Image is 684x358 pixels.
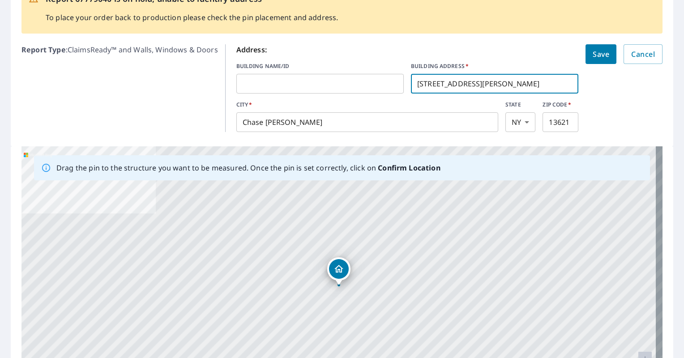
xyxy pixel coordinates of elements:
[624,44,663,64] button: Cancel
[411,62,578,70] label: BUILDING ADDRESS
[46,12,338,23] p: To place your order back to production please check the pin placement and address.
[593,48,609,60] span: Save
[586,44,616,64] button: Save
[543,101,578,109] label: ZIP CODE
[505,112,535,132] div: NY
[21,44,218,132] p: : ClaimsReady™ and Walls, Windows & Doors
[378,163,440,173] b: Confirm Location
[21,45,66,55] b: Report Type
[236,101,498,109] label: CITY
[236,44,579,55] p: Address:
[512,118,521,127] em: NY
[236,62,404,70] label: BUILDING NAME/ID
[505,101,535,109] label: STATE
[631,48,655,60] span: Cancel
[327,257,351,285] div: Dropped pin, building 1, Residential property, 439 Tiernan Ridge Rd Chase Mills, NY 13621
[56,162,440,173] p: Drag the pin to the structure you want to be measured. Once the pin is set correctly, click on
